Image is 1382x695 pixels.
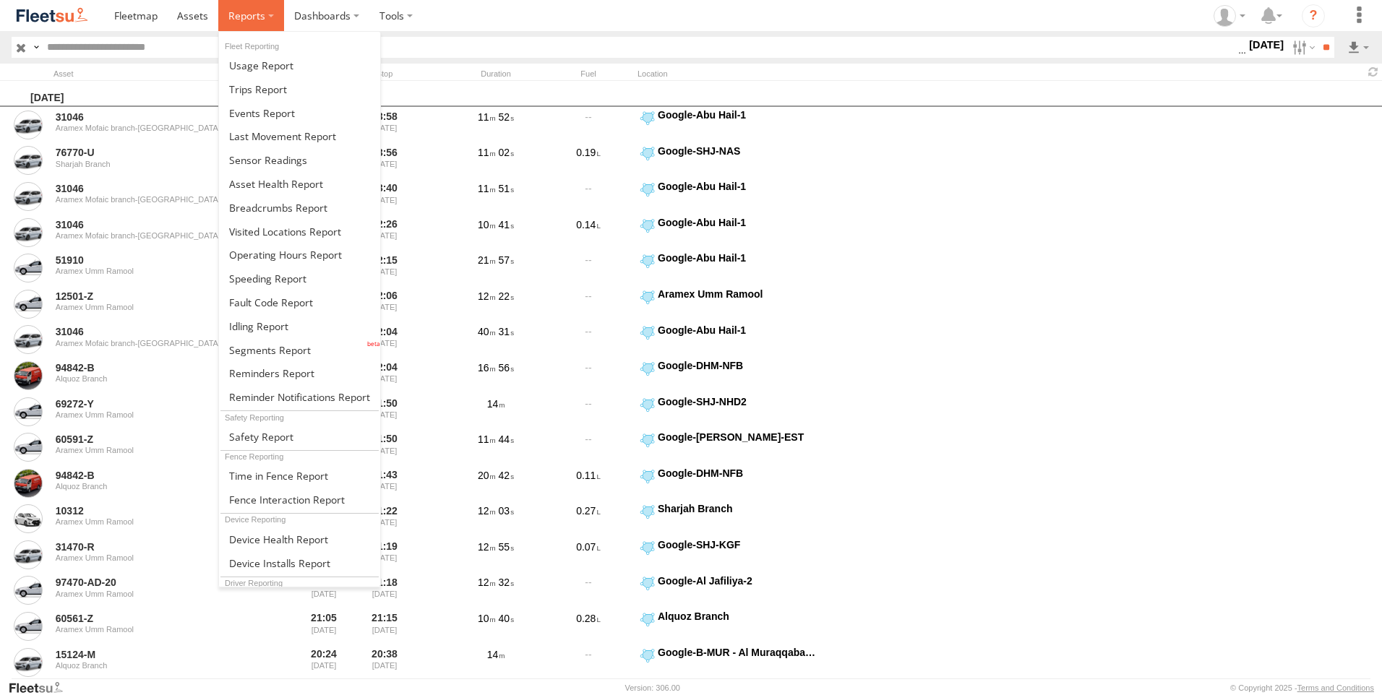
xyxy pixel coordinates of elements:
a: Last Movement Report [219,124,380,148]
label: Click to View Event Location [638,538,818,571]
a: 94842-B [56,361,254,374]
a: Fault Code Report [219,290,380,314]
a: 31046 [56,325,254,338]
div: 22:06 [DATE] [357,288,412,321]
label: Click to View Event Location [638,144,818,178]
a: 51910 [56,254,254,267]
div: Google-Abu Hail-1 [658,108,816,121]
div: Aramex Mofaic branch-[GEOGRAPHIC_DATA] [56,195,254,204]
span: 52 [499,111,514,123]
div: Sharjah Branch [658,502,816,515]
span: 40 [478,326,496,337]
a: Asset Operating Hours Report [219,243,380,267]
label: Click to View Event Location [638,216,818,249]
a: Usage Report [219,53,380,77]
div: Aramex Umm Ramool [56,303,254,311]
a: Fence Interaction Report [219,488,380,511]
img: fleetsu-logo-horizontal.svg [14,6,90,25]
div: Aramex Umm Ramool [658,288,816,301]
div: 20:38 [DATE] [357,646,412,679]
div: 21:15 [DATE] [357,610,412,643]
a: Visit our Website [8,681,74,695]
label: Click to View Event Location [638,180,818,213]
div: Entered prior to selected date range [296,574,351,608]
div: Google-[PERSON_NAME]-EST [658,431,816,444]
span: 32 [499,577,514,588]
a: Reminders Report [219,362,380,386]
label: Click to View Event Location [638,324,818,357]
a: 15124-M [56,648,254,661]
div: Erwin Rualo [1209,5,1250,27]
a: Terms and Conditions [1297,683,1374,692]
div: 0.19 [545,144,632,178]
div: Google-Al Jafiliya-2 [658,574,816,587]
div: 21:43 [DATE] [357,467,412,500]
label: Click to View Event Location [638,574,818,608]
a: 60561-Z [56,612,254,625]
a: 69272-Y [56,397,254,410]
span: 02 [499,147,514,158]
label: Export results as... [1346,37,1370,58]
div: Sharjah Branch [56,160,254,168]
span: 21 [478,254,496,266]
div: 21:50 [DATE] [357,395,412,428]
span: 42 [499,470,514,481]
span: 03 [499,505,514,517]
div: Google-Abu Hail-1 [658,180,816,193]
div: Aramex Umm Ramool [56,590,254,598]
a: 31046 [56,182,254,195]
div: 0.27 [545,502,632,535]
a: Breadcrumbs Report [219,196,380,220]
span: 11 [478,433,496,445]
div: Aramex Umm Ramool [56,446,254,454]
div: Aramex Umm Ramool [56,267,254,275]
div: Google-SHJ-KGF [658,538,816,551]
div: 22:15 [DATE] [357,251,412,285]
span: 10 [478,613,496,624]
a: 12501-Z [56,290,254,303]
div: © Copyright 2025 - [1230,683,1374,692]
label: Click to View Event Location [638,431,818,464]
span: 55 [499,541,514,553]
div: Google-Abu Hail-1 [658,324,816,337]
a: 76770-U [56,146,254,159]
div: Google-Abu Hail-1 [658,216,816,229]
div: 22:04 [DATE] [357,324,412,357]
span: 56 [499,362,514,374]
div: Google-Abu Hail-1 [658,251,816,264]
span: 14 [487,649,505,660]
label: Click to View Event Location [638,359,818,392]
span: 51 [499,183,514,194]
div: 22:04 [DATE] [357,359,412,392]
div: Google-SHJ-NAS [658,144,816,157]
div: 0.11 [545,467,632,500]
a: 60591-Z [56,433,254,446]
div: 23:40 [DATE] [357,180,412,213]
span: 11 [478,183,496,194]
div: Google-DHM-NFB [658,467,816,480]
a: Safety Report [219,425,380,449]
a: Device Installs Report [219,551,380,575]
a: Fleet Speed Report [219,267,380,290]
div: 0.07 [545,538,632,571]
span: 11 [478,147,496,158]
a: 31046 [56,218,254,231]
span: 11 [478,111,496,123]
div: Google-SHJ-NHD2 [658,395,816,408]
a: Time in Fences Report [219,464,380,488]
label: Search Query [30,37,42,58]
span: 10 [478,219,496,230]
div: Aramex Mofaic branch-[GEOGRAPHIC_DATA] [56,231,254,240]
div: Aramex Umm Ramool [56,625,254,634]
span: 41 [499,219,514,230]
a: 31046 [56,111,254,124]
span: 12 [478,577,496,588]
div: Alquoz Branch [56,661,254,670]
div: 22:26 [DATE] [357,216,412,249]
label: Click to View Event Location [638,395,818,428]
a: Visited Locations Report [219,220,380,243]
label: Click to View Event Location [638,646,818,679]
div: Alquoz Branch [56,374,254,383]
div: 21:22 [DATE] [357,502,412,535]
div: Google-B-MUR - Al Muraqqabat-3 [658,646,816,659]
